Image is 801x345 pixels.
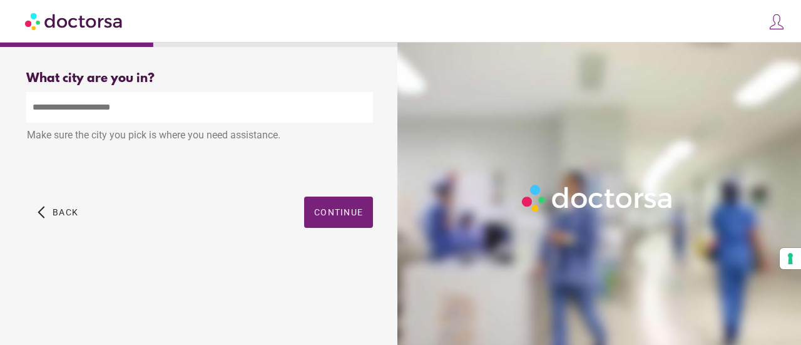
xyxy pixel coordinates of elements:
[26,123,373,150] div: Make sure the city you pick is where you need assistance.
[53,207,78,217] span: Back
[25,7,124,35] img: Doctorsa.com
[314,207,363,217] span: Continue
[304,197,373,228] button: Continue
[518,180,678,216] img: Logo-Doctorsa-trans-White-partial-flat.png
[780,248,801,269] button: Your consent preferences for tracking technologies
[768,13,785,31] img: icons8-customer-100.png
[33,197,83,228] button: arrow_back_ios Back
[26,71,373,86] div: What city are you in?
